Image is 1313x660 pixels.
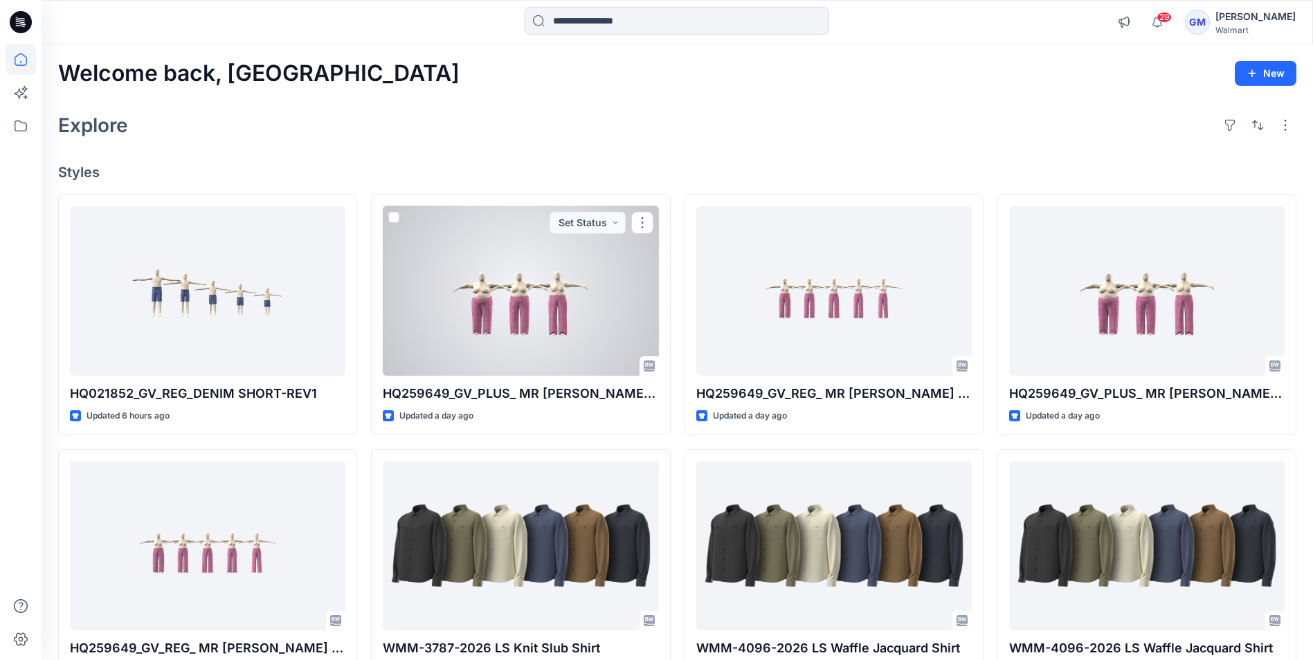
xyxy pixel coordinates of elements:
p: Updated a day ago [1026,409,1100,423]
a: HQ021852_GV_REG_DENIM SHORT-REV1 [70,206,345,376]
a: HQ259649_GV_PLUS_ MR Slouchy Wide Leg [1009,206,1285,376]
span: 29 [1157,12,1172,23]
a: HQ259649_GV_PLUS_ MR Slouchy Wide Leg [383,206,658,376]
p: Updated a day ago [713,409,787,423]
a: WMM-4096-2026 LS Waffle Jacquard Shirt [1009,461,1285,630]
p: HQ259649_GV_REG_ MR [PERSON_NAME] Wide Leg [696,384,972,403]
a: WMM-3787-2026 LS Knit Slub Shirt [383,461,658,630]
button: New [1235,61,1296,86]
a: HQ259649_GV_REG_ MR Slouchy Wide Leg [696,206,972,376]
h2: Welcome back, [GEOGRAPHIC_DATA] [58,61,460,86]
h4: Styles [58,164,1296,181]
h2: Explore [58,114,128,136]
p: HQ259649_GV_REG_ MR [PERSON_NAME] Wide Leg [70,639,345,658]
p: HQ259649_GV_PLUS_ MR [PERSON_NAME] Wide Leg [1009,384,1285,403]
p: HQ259649_GV_PLUS_ MR [PERSON_NAME] Wide Leg [383,384,658,403]
p: WMM-4096-2026 LS Waffle Jacquard Shirt [696,639,972,658]
p: HQ021852_GV_REG_DENIM SHORT-REV1 [70,384,345,403]
p: WMM-4096-2026 LS Waffle Jacquard Shirt [1009,639,1285,658]
div: Walmart [1215,25,1296,35]
div: [PERSON_NAME] [1215,8,1296,25]
a: HQ259649_GV_REG_ MR Slouchy Wide Leg [70,461,345,630]
a: WMM-4096-2026 LS Waffle Jacquard Shirt [696,461,972,630]
div: GM [1185,10,1210,35]
p: Updated 6 hours ago [87,409,170,423]
p: WMM-3787-2026 LS Knit Slub Shirt [383,639,658,658]
p: Updated a day ago [399,409,473,423]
